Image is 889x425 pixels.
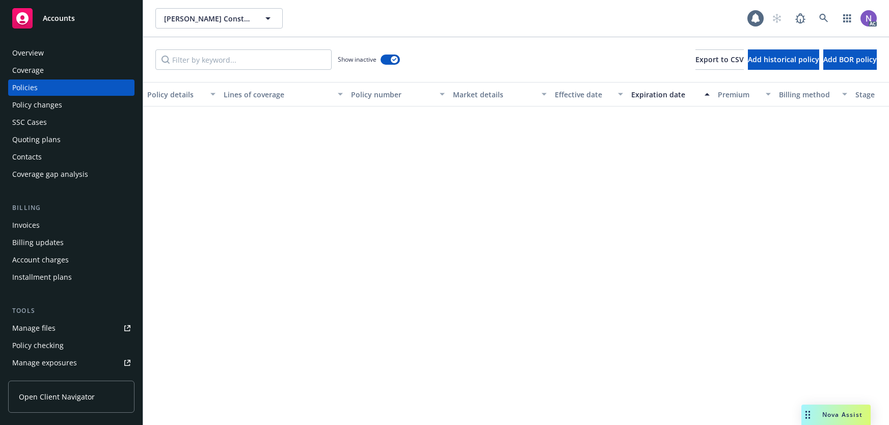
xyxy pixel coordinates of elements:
span: Add BOR policy [823,55,877,64]
a: Policy checking [8,337,134,354]
div: Policy changes [12,97,62,113]
a: Report a Bug [790,8,811,29]
div: Invoices [12,217,40,233]
span: Nova Assist [822,410,863,419]
button: [PERSON_NAME] Construction Inc. [155,8,283,29]
span: Show inactive [338,55,376,64]
div: Overview [12,45,44,61]
div: Contacts [12,149,42,165]
button: Effective date [551,82,627,107]
a: Contacts [8,149,134,165]
div: Manage files [12,320,56,336]
input: Filter by keyword... [155,49,332,70]
button: Lines of coverage [220,82,347,107]
a: Billing updates [8,234,134,251]
div: Manage exposures [12,355,77,371]
span: Export to CSV [695,55,744,64]
div: Drag to move [801,405,814,425]
div: Installment plans [12,269,72,285]
button: Add historical policy [748,49,819,70]
button: Billing method [775,82,851,107]
div: Policies [12,79,38,96]
div: Stage [855,89,887,100]
div: Account charges [12,252,69,268]
button: Export to CSV [695,49,744,70]
button: Expiration date [627,82,714,107]
a: Search [814,8,834,29]
div: Market details [453,89,535,100]
button: Market details [449,82,551,107]
div: Billing [8,203,134,213]
a: Invoices [8,217,134,233]
a: Coverage [8,62,134,78]
a: Overview [8,45,134,61]
a: Manage files [8,320,134,336]
a: Accounts [8,4,134,33]
a: Account charges [8,252,134,268]
div: Expiration date [631,89,698,100]
span: Accounts [43,14,75,22]
a: Policies [8,79,134,96]
button: Policy number [347,82,449,107]
div: Billing method [779,89,836,100]
div: Policy details [147,89,204,100]
div: Premium [718,89,760,100]
div: Tools [8,306,134,316]
div: Policy checking [12,337,64,354]
span: Open Client Navigator [19,391,95,402]
div: SSC Cases [12,114,47,130]
a: Quoting plans [8,131,134,148]
button: Nova Assist [801,405,871,425]
button: Add BOR policy [823,49,877,70]
a: Switch app [837,8,857,29]
a: Installment plans [8,269,134,285]
div: Quoting plans [12,131,61,148]
a: Coverage gap analysis [8,166,134,182]
a: Policy changes [8,97,134,113]
div: Coverage gap analysis [12,166,88,182]
div: Coverage [12,62,44,78]
div: Policy number [351,89,434,100]
button: Policy details [143,82,220,107]
img: photo [860,10,877,26]
div: Effective date [555,89,612,100]
a: Manage certificates [8,372,134,388]
span: Add historical policy [748,55,819,64]
a: Manage exposures [8,355,134,371]
div: Billing updates [12,234,64,251]
div: Lines of coverage [224,89,332,100]
div: Manage certificates [12,372,79,388]
a: Start snowing [767,8,787,29]
a: SSC Cases [8,114,134,130]
button: Premium [714,82,775,107]
span: [PERSON_NAME] Construction Inc. [164,13,252,24]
